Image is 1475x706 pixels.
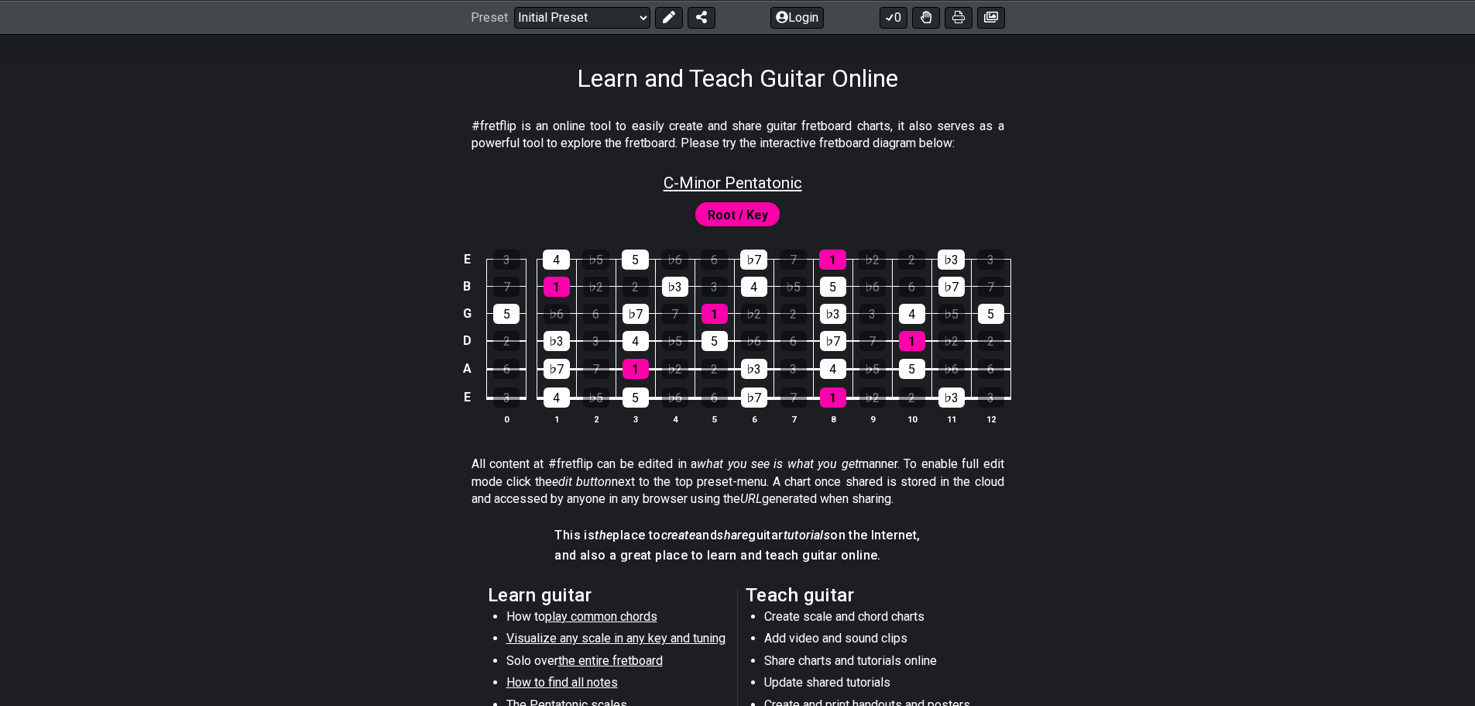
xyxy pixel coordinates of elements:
div: 2 [898,250,925,270]
div: ♭5 [938,304,965,324]
span: C - Minor Pentatonic [664,174,802,192]
div: 6 [701,250,728,270]
h2: Teach guitar [746,587,988,604]
div: 6 [583,304,609,324]
div: ♭7 [544,359,570,379]
div: ♭5 [583,387,609,408]
div: ♭6 [544,304,570,324]
em: the [595,528,612,542]
button: Edit Preset [655,6,683,28]
button: Create image [977,6,1005,28]
div: ♭2 [662,359,688,379]
div: 7 [859,331,886,351]
div: ♭2 [583,277,609,297]
h4: and also a great place to learn and teach guitar online. [554,547,920,564]
em: edit button [552,474,612,489]
div: 4 [899,304,925,324]
div: 6 [780,331,807,351]
span: Preset [471,10,508,25]
div: 6 [978,359,1004,379]
div: 4 [544,387,570,408]
div: ♭5 [780,277,807,297]
div: 7 [780,387,807,408]
p: All content at #fretflip can be edited in a manner. To enable full edit mode click the next to th... [472,456,1004,508]
td: B [458,273,476,300]
th: 12 [971,411,1010,427]
td: A [458,354,476,383]
div: ♭6 [661,250,688,270]
div: 1 [544,277,570,297]
div: ♭3 [741,359,767,379]
div: ♭6 [741,331,767,351]
td: E [458,383,476,412]
div: 2 [701,359,728,379]
li: Add video and sound clips [764,630,985,652]
div: 4 [820,359,846,379]
th: 10 [892,411,931,427]
td: E [458,246,476,273]
span: the entire fretboard [558,653,663,668]
div: 1 [819,250,846,270]
button: Print [945,6,972,28]
div: ♭6 [938,359,965,379]
em: share [717,528,748,542]
div: ♭5 [662,331,688,351]
td: G [458,300,476,327]
div: 5 [899,359,925,379]
div: 2 [978,331,1004,351]
div: 5 [701,331,728,351]
th: 2 [576,411,616,427]
li: Solo over [506,653,727,674]
div: ♭7 [623,304,649,324]
th: 5 [695,411,734,427]
th: 11 [931,411,971,427]
button: Share Preset [688,6,715,28]
div: ♭2 [938,331,965,351]
div: ♭7 [740,250,767,270]
div: 7 [978,277,1004,297]
li: Update shared tutorials [764,674,985,696]
div: 3 [977,250,1004,270]
li: Share charts and tutorials online [764,653,985,674]
div: ♭6 [859,277,886,297]
p: #fretflip is an online tool to easily create and share guitar fretboard charts, it also serves as... [472,118,1004,153]
div: 3 [859,304,886,324]
h4: This is place to and guitar on the Internet, [554,527,920,544]
em: URL [740,491,762,506]
div: ♭5 [859,359,886,379]
div: 3 [493,250,520,270]
div: 4 [623,331,649,351]
div: 7 [662,304,688,324]
div: ♭5 [582,250,609,270]
div: ♭2 [741,304,767,324]
th: 0 [487,411,527,427]
div: 7 [493,277,520,297]
div: 6 [493,359,520,379]
div: 1 [623,359,649,379]
div: 3 [493,387,520,408]
div: 6 [899,277,925,297]
div: ♭3 [544,331,570,351]
em: what you see is what you get [697,456,859,471]
div: 1 [899,331,925,351]
div: 5 [820,277,846,297]
div: ♭2 [859,387,886,408]
div: 2 [899,387,925,408]
button: Login [770,6,824,28]
div: 1 [820,387,846,408]
select: Preset [514,6,650,28]
div: ♭3 [938,387,965,408]
div: ♭7 [741,387,767,408]
div: 2 [780,304,807,324]
button: 0 [880,6,907,28]
div: 6 [701,387,728,408]
div: 4 [543,250,570,270]
div: 1 [701,304,728,324]
div: 5 [978,304,1004,324]
div: 3 [780,359,807,379]
div: ♭2 [859,250,886,270]
div: 7 [583,359,609,379]
th: 9 [852,411,892,427]
div: 7 [780,250,807,270]
th: 3 [616,411,655,427]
